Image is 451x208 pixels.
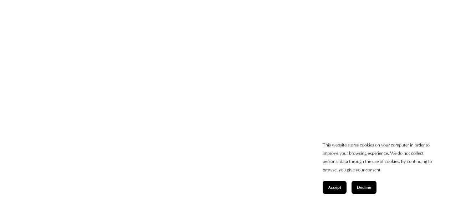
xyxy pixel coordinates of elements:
button: Decline [352,181,376,194]
span: Decline [357,185,371,190]
button: Accept [323,181,347,194]
span: Accept [328,185,341,190]
p: This website stores cookies on your computer in order to improve your browsing experience. We do ... [323,141,437,174]
section: Cookie banner [316,134,444,201]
